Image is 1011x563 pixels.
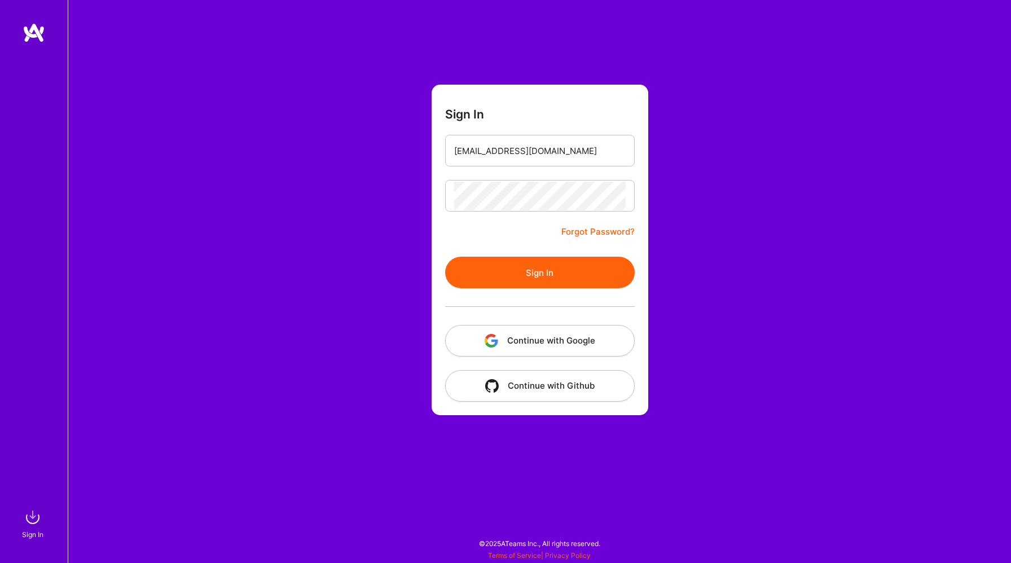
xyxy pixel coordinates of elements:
[23,23,45,43] img: logo
[445,107,484,121] h3: Sign In
[454,137,626,165] input: Email...
[445,257,635,288] button: Sign In
[545,551,591,560] a: Privacy Policy
[561,225,635,239] a: Forgot Password?
[485,334,498,348] img: icon
[21,506,44,529] img: sign in
[22,529,43,540] div: Sign In
[485,379,499,393] img: icon
[445,370,635,402] button: Continue with Github
[24,506,44,540] a: sign inSign In
[68,529,1011,557] div: © 2025 ATeams Inc., All rights reserved.
[445,325,635,357] button: Continue with Google
[488,551,591,560] span: |
[488,551,541,560] a: Terms of Service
